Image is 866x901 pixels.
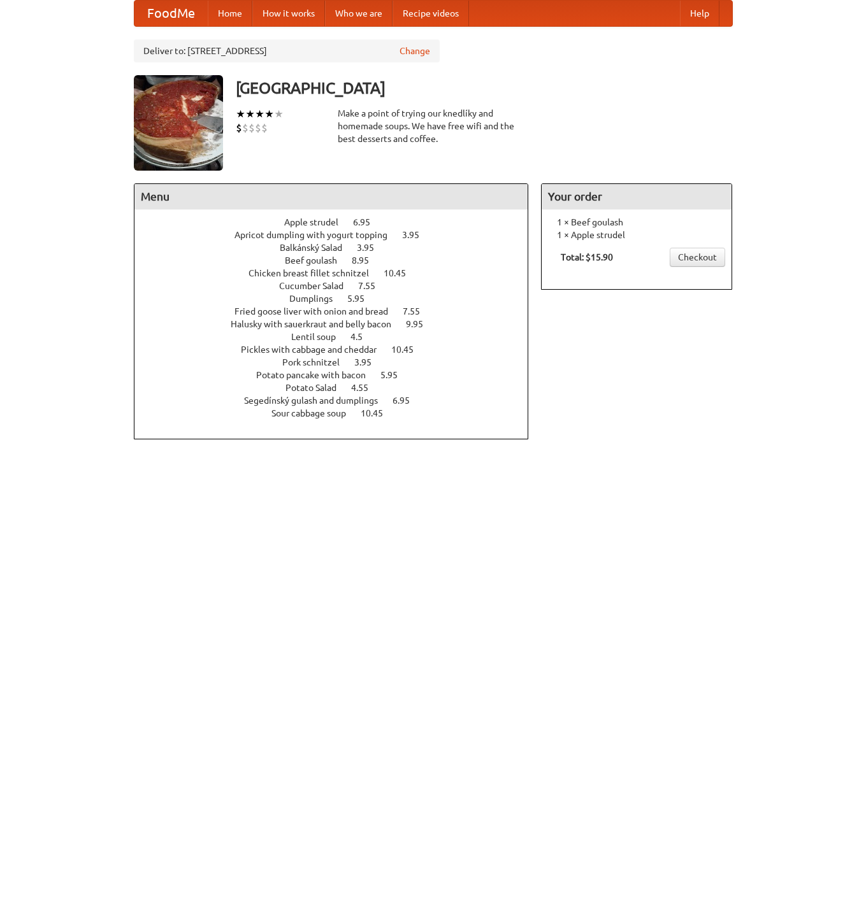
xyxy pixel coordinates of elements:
[236,107,245,121] li: ★
[236,75,733,101] h3: [GEOGRAPHIC_DATA]
[393,1,469,26] a: Recipe videos
[282,357,352,367] span: Pork schnitzel
[289,294,388,304] a: Dumplings 5.95
[231,319,404,329] span: Halusky with sauerkraut and belly bacon
[279,281,399,291] a: Cucumber Salad 7.55
[279,281,356,291] span: Cucumber Salad
[274,107,284,121] li: ★
[264,107,274,121] li: ★
[352,255,382,266] span: 8.95
[280,243,398,253] a: Balkánský Salad 3.95
[338,107,529,145] div: Make a point of trying our knedlíky and homemade soups. We have free wifi and the best desserts a...
[271,408,359,418] span: Sour cabbage soup
[236,121,242,135] li: $
[134,184,528,209] h4: Menu
[235,306,444,316] a: Fried goose liver with onion and bread 7.55
[354,357,384,367] span: 3.95
[361,408,396,418] span: 10.45
[249,268,382,278] span: Chicken breast fillet schnitzel
[256,370,379,380] span: Potato pancake with bacon
[244,395,391,406] span: Segedínský gulash and dumplings
[242,121,249,135] li: $
[542,184,732,209] h4: Your order
[249,121,255,135] li: $
[252,1,325,26] a: How it works
[353,217,383,227] span: 6.95
[245,107,255,121] li: ★
[561,252,613,262] b: Total: $15.90
[249,268,429,278] a: Chicken breast fillet schnitzel 10.45
[284,217,351,227] span: Apple strudel
[400,45,430,57] a: Change
[670,248,725,267] a: Checkout
[357,243,387,253] span: 3.95
[284,217,394,227] a: Apple strudel 6.95
[291,332,349,342] span: Lentil soup
[380,370,410,380] span: 5.95
[393,395,422,406] span: 6.95
[256,370,421,380] a: Potato pancake with bacon 5.95
[351,383,381,393] span: 4.55
[402,230,432,240] span: 3.95
[134,75,223,171] img: angular.jpg
[285,383,392,393] a: Potato Salad 4.55
[285,383,349,393] span: Potato Salad
[235,306,401,316] span: Fried goose liver with onion and bread
[235,230,443,240] a: Apricot dumpling with yogurt topping 3.95
[271,408,407,418] a: Sour cabbage soup 10.45
[403,306,433,316] span: 7.55
[291,332,386,342] a: Lentil soup 4.5
[255,107,264,121] li: ★
[282,357,395,367] a: Pork schnitzel 3.95
[231,319,447,329] a: Halusky with sauerkraut and belly bacon 9.95
[350,332,375,342] span: 4.5
[548,229,725,241] li: 1 × Apple strudel
[548,216,725,229] li: 1 × Beef goulash
[241,344,389,355] span: Pickles with cabbage and cheddar
[280,243,355,253] span: Balkánský Salad
[134,1,208,26] a: FoodMe
[289,294,345,304] span: Dumplings
[406,319,436,329] span: 9.95
[134,39,440,62] div: Deliver to: [STREET_ADDRESS]
[285,255,350,266] span: Beef goulash
[255,121,261,135] li: $
[391,344,426,355] span: 10.45
[261,121,268,135] li: $
[285,255,393,266] a: Beef goulash 8.95
[208,1,252,26] a: Home
[241,344,437,355] a: Pickles with cabbage and cheddar 10.45
[244,395,433,406] a: Segedínský gulash and dumplings 6.95
[384,268,419,278] span: 10.45
[680,1,719,26] a: Help
[347,294,377,304] span: 5.95
[235,230,400,240] span: Apricot dumpling with yogurt topping
[358,281,388,291] span: 7.55
[325,1,393,26] a: Who we are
